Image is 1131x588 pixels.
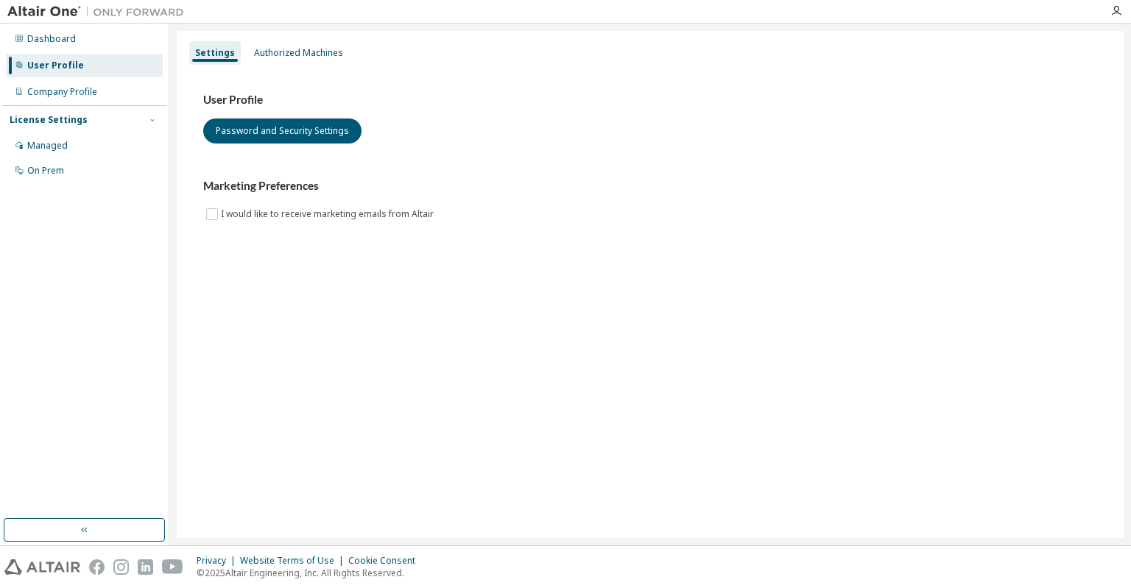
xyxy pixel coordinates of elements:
[27,140,68,152] div: Managed
[27,165,64,177] div: On Prem
[138,559,153,575] img: linkedin.svg
[197,555,240,567] div: Privacy
[197,567,424,579] p: © 2025 Altair Engineering, Inc. All Rights Reserved.
[27,60,84,71] div: User Profile
[89,559,105,575] img: facebook.svg
[162,559,183,575] img: youtube.svg
[195,47,235,59] div: Settings
[113,559,129,575] img: instagram.svg
[10,114,88,126] div: License Settings
[240,555,348,567] div: Website Terms of Use
[27,33,76,45] div: Dashboard
[254,47,343,59] div: Authorized Machines
[27,86,97,98] div: Company Profile
[203,179,1097,194] h3: Marketing Preferences
[4,559,80,575] img: altair_logo.svg
[203,93,1097,107] h3: User Profile
[203,118,362,144] button: Password and Security Settings
[221,205,437,223] label: I would like to receive marketing emails from Altair
[348,555,424,567] div: Cookie Consent
[7,4,191,19] img: Altair One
